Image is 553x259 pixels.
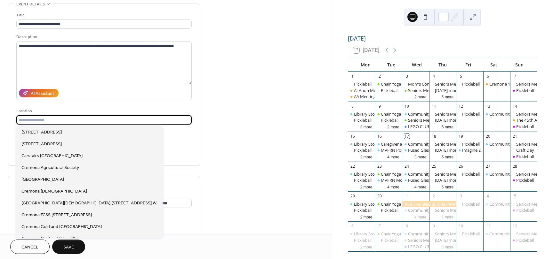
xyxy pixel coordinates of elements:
[21,200,157,207] span: [GEOGRAPHIC_DATA][DEMOGRAPHIC_DATA] [STREET_ADDRESS] W.
[462,171,480,177] div: Pickleball
[408,244,490,249] div: LEGO CLUB (age [DEMOGRAPHIC_DATA]+)
[485,164,491,169] div: 27
[408,171,464,177] div: Community Closet (The Attic)
[377,103,382,109] div: 9
[354,171,389,177] div: Library Story Time
[439,184,456,190] button: 5 more
[510,207,537,213] div: Pickleball
[462,231,480,237] div: Pickleball
[381,237,398,243] div: Pickleball
[435,111,492,117] div: Seniors Meal Program Pick Up
[489,201,545,207] div: Community Closet (The Attic)
[16,108,190,114] div: Location
[489,171,545,177] div: Community Closet (The Attic)
[456,111,483,117] div: Pickleball
[456,147,483,153] div: Imagine & Explore: No-School Adventures
[429,177,456,183] div: Thursday morning coffee
[510,171,537,177] div: Seniors Meal Program Pick Up
[404,133,410,139] div: 17
[431,133,437,139] div: 18
[354,141,389,147] div: Library Story Time
[375,81,402,87] div: Chair Yoga
[21,129,62,136] span: [STREET_ADDRESS]
[485,73,491,79] div: 6
[377,133,382,139] div: 16
[510,201,537,207] div: Seniors Meal Program Pick Up
[439,94,456,100] button: 5 more
[348,177,375,183] div: Pickleball
[456,141,483,147] div: Pickleball
[429,117,456,123] div: Thursday morning coffee
[358,244,375,250] button: 2 more
[354,207,372,213] div: Pickleball
[404,164,410,169] div: 24
[381,207,398,213] div: Pickleball
[381,177,419,183] div: MVFRN Mobile Hub
[458,103,464,109] div: 12
[456,201,483,207] div: Pickleball
[456,81,483,87] div: Pickleball
[412,214,429,220] button: 4 more
[512,133,518,139] div: 21
[381,88,398,93] div: Pickleball
[348,111,375,117] div: Library Story Time
[458,73,464,79] div: 5
[485,194,491,199] div: 4
[483,111,510,117] div: Community Closet (The Attic)
[512,164,518,169] div: 28
[348,207,375,213] div: Pickleball
[402,117,429,123] div: Seniors Meal Program Pick Up
[348,34,537,42] div: [DATE]
[402,201,456,207] div: ASIST Applied Suicide Intervention Skills Training
[348,141,375,147] div: Library Story Time
[456,231,483,237] div: Pickleball
[435,171,492,177] div: Seniors Meal Program Pick Up
[462,111,480,117] div: Pickleball
[350,194,355,199] div: 29
[21,235,80,242] span: Cremona Gold and Silver Club
[353,58,379,71] div: Mon
[462,201,480,207] div: Pickleball
[354,177,372,183] div: Pickleball
[381,201,401,207] div: Chair Yoga
[385,154,402,160] button: 4 more
[375,237,402,243] div: Pickleball
[510,111,537,117] div: Seniors Meal Program Pick Up
[402,88,429,93] div: Seniors Meal Program Pick Up
[19,89,59,97] button: AI Assistant
[435,177,478,183] div: [DATE] morning coffee
[354,81,372,87] div: Pickleball
[404,58,430,71] div: Wed
[429,111,456,117] div: Seniors Meal Program Pick Up
[379,58,404,71] div: Tue
[404,194,410,199] div: 1
[483,171,510,177] div: Community Closet (The Attic)
[455,58,481,71] div: Fri
[507,58,532,71] div: Sun
[402,244,429,249] div: LEGO CLUB (age 6+)
[375,231,402,237] div: Chair Yoga
[354,231,389,237] div: Library Story Time
[516,237,534,243] div: Pickleball
[429,81,456,87] div: Seniors Meal Program Pick Up
[348,94,375,99] div: AA Meeting
[63,244,74,251] span: Save
[350,133,355,139] div: 15
[489,111,545,117] div: Community Closet (The Attic)
[431,224,437,229] div: 9
[348,171,375,177] div: Library Story Time
[462,81,480,87] div: Pickleball
[358,154,375,160] button: 2 more
[408,141,464,147] div: Community Closet (The Attic)
[408,177,450,183] div: Fused Glass Pendants
[375,171,402,177] div: Chair Yoga
[404,224,410,229] div: 8
[439,214,456,220] button: 6 more
[408,111,464,117] div: Community Closet (The Attic)
[375,207,402,213] div: Pickleball
[408,81,438,87] div: Mom’s Connect
[381,231,401,237] div: Chair Yoga
[516,124,534,129] div: Pickleball
[435,117,478,123] div: [DATE] morning coffee
[483,81,510,87] div: Cremona 13th Annual Show & Shine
